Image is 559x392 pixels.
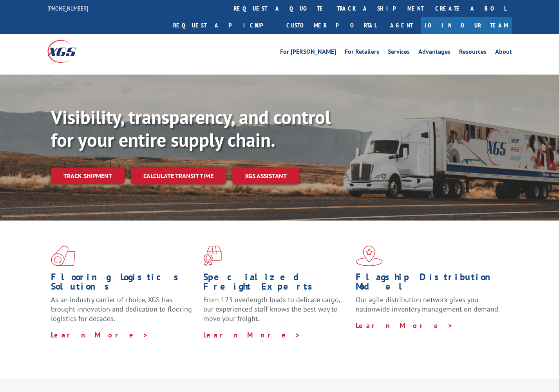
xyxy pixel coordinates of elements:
[356,272,502,295] h1: Flagship Distribution Model
[280,49,336,57] a: For [PERSON_NAME]
[418,49,450,57] a: Advantages
[51,272,197,295] h1: Flooring Logistics Solutions
[51,168,125,184] a: Track shipment
[382,17,421,34] a: Agent
[356,321,453,330] a: Learn More >
[280,17,382,34] a: Customer Portal
[388,49,410,57] a: Services
[356,246,383,266] img: xgs-icon-flagship-distribution-model-red
[203,330,301,339] a: Learn More >
[203,295,350,330] p: From 123 overlength loads to delicate cargo, our experienced staff knows the best way to move you...
[51,330,148,339] a: Learn More >
[131,168,226,184] a: Calculate transit time
[203,272,350,295] h1: Specialized Freight Experts
[167,17,280,34] a: Request a pickup
[459,49,487,57] a: Resources
[345,49,379,57] a: For Retailers
[51,295,192,323] span: As an industry carrier of choice, XGS has brought innovation and dedication to flooring logistics...
[47,4,88,12] a: [PHONE_NUMBER]
[51,105,331,152] b: Visibility, transparency, and control for your entire supply chain.
[232,168,299,184] a: XGS ASSISTANT
[203,246,222,266] img: xgs-icon-focused-on-flooring-red
[495,49,512,57] a: About
[51,246,75,266] img: xgs-icon-total-supply-chain-intelligence-red
[421,17,512,34] a: Join Our Team
[356,295,500,314] span: Our agile distribution network gives you nationwide inventory management on demand.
